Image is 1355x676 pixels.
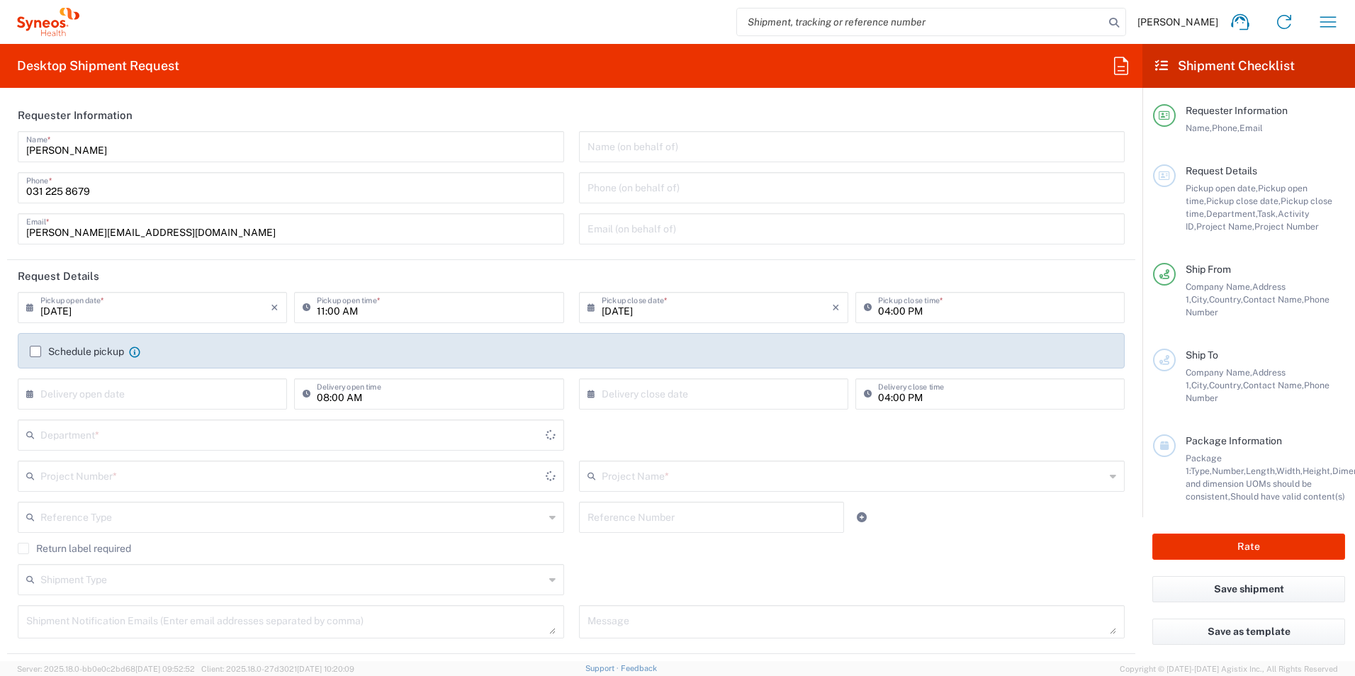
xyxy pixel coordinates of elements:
[852,507,872,527] a: Add Reference
[135,665,195,673] span: [DATE] 09:52:52
[1196,221,1254,232] span: Project Name,
[1152,576,1345,602] button: Save shipment
[1191,294,1209,305] span: City,
[621,664,657,672] a: Feedback
[1120,663,1338,675] span: Copyright © [DATE]-[DATE] Agistix Inc., All Rights Reserved
[737,9,1104,35] input: Shipment, tracking or reference number
[1212,123,1239,133] span: Phone,
[297,665,354,673] span: [DATE] 10:20:09
[1257,208,1278,219] span: Task,
[1186,105,1288,116] span: Requester Information
[1254,221,1319,232] span: Project Number
[1155,57,1295,74] h2: Shipment Checklist
[1137,16,1218,28] span: [PERSON_NAME]
[1303,466,1332,476] span: Height,
[1186,264,1231,275] span: Ship From
[1209,380,1243,390] span: Country,
[1152,619,1345,645] button: Save as template
[1239,123,1263,133] span: Email
[1186,281,1252,292] span: Company Name,
[1243,380,1304,390] span: Contact Name,
[1186,165,1257,176] span: Request Details
[1186,123,1212,133] span: Name,
[1230,491,1345,502] span: Should have valid content(s)
[1206,196,1281,206] span: Pickup close date,
[1186,367,1252,378] span: Company Name,
[1191,380,1209,390] span: City,
[1243,294,1304,305] span: Contact Name,
[18,108,133,123] h2: Requester Information
[18,543,131,554] label: Return label required
[1212,466,1246,476] span: Number,
[1191,466,1212,476] span: Type,
[17,665,195,673] span: Server: 2025.18.0-bb0e0c2bd68
[1186,183,1258,193] span: Pickup open date,
[1186,349,1218,361] span: Ship To
[1206,208,1257,219] span: Department,
[271,296,279,319] i: ×
[1246,466,1276,476] span: Length,
[1276,466,1303,476] span: Width,
[1209,294,1243,305] span: Country,
[201,665,354,673] span: Client: 2025.18.0-27d3021
[1186,453,1222,476] span: Package 1:
[1186,435,1282,446] span: Package Information
[585,664,621,672] a: Support
[832,296,840,319] i: ×
[30,346,124,357] label: Schedule pickup
[18,269,99,283] h2: Request Details
[17,57,179,74] h2: Desktop Shipment Request
[1152,534,1345,560] button: Rate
